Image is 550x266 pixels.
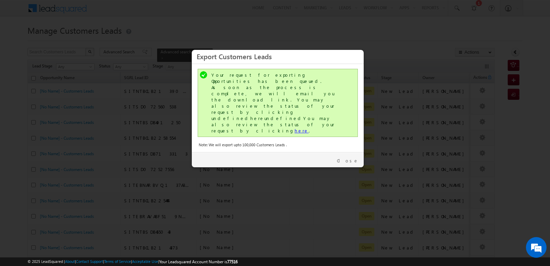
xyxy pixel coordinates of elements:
a: Close [337,158,359,164]
span: © 2025 LeadSquared | | | | | [27,258,238,265]
textarea: Type your message and hit 'Enter' [9,64,125,206]
div: Your request for exporting Opportunities has been queued. As soon as the process is complete, we ... [211,72,345,134]
a: Contact Support [76,259,103,264]
h3: Export Customers Leads [197,50,359,62]
span: Your Leadsquared Account Number is [159,259,238,264]
a: About [65,259,75,264]
a: Terms of Service [104,259,131,264]
a: Acceptable Use [132,259,158,264]
div: Minimize live chat window [113,3,129,20]
div: Chat with us now [36,36,115,45]
a: here [295,128,309,134]
img: d_60004797649_company_0_60004797649 [12,36,29,45]
div: Note: We will export upto 100,000 Customers Leads . [199,142,357,148]
em: Start Chat [93,212,125,221]
span: 77516 [227,259,238,264]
